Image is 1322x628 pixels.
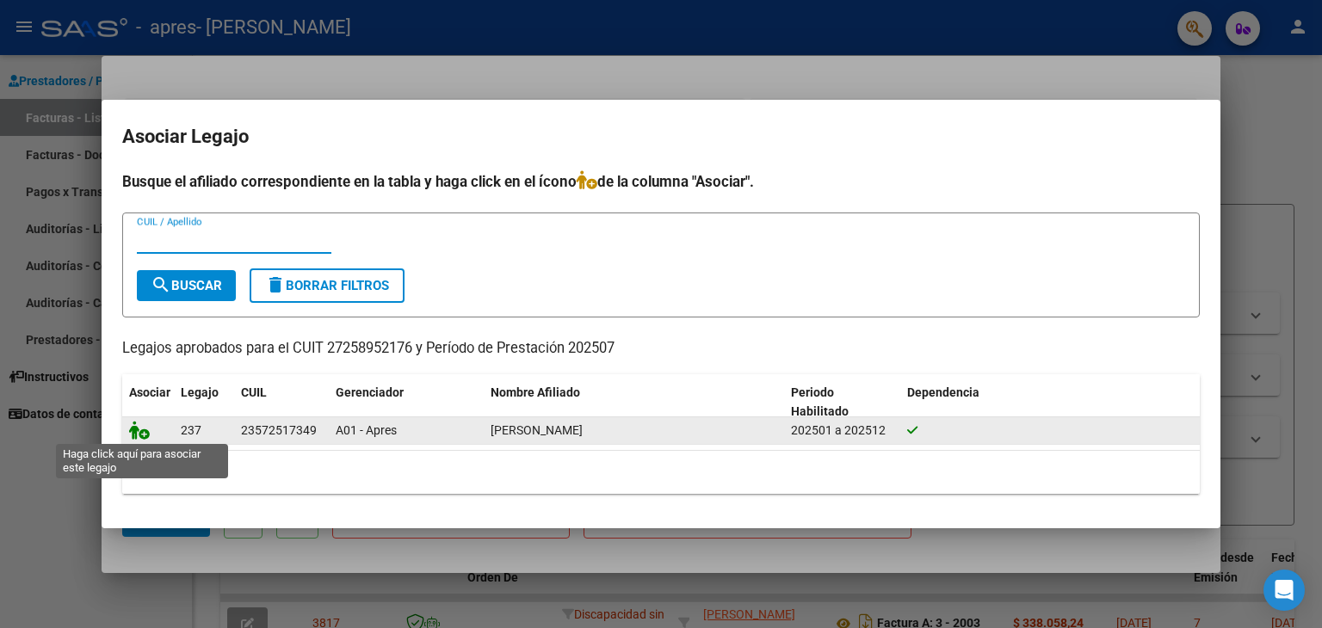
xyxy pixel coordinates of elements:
span: DOMINGUEZ LUIAN BENJAMIN [491,423,583,437]
span: Periodo Habilitado [791,385,849,419]
datatable-header-cell: Dependencia [900,374,1201,431]
datatable-header-cell: Legajo [174,374,234,431]
h4: Busque el afiliado correspondiente en la tabla y haga click en el ícono de la columna "Asociar". [122,170,1200,193]
p: Legajos aprobados para el CUIT 27258952176 y Período de Prestación 202507 [122,338,1200,360]
span: Legajo [181,385,219,399]
button: Borrar Filtros [250,268,405,303]
span: 237 [181,423,201,437]
span: CUIL [241,385,267,399]
div: 1 registros [122,451,1200,494]
span: Buscar [151,278,222,293]
mat-icon: delete [265,274,286,295]
div: Open Intercom Messenger [1263,570,1305,611]
span: Nombre Afiliado [491,385,580,399]
span: Asociar [129,385,170,399]
mat-icon: search [151,274,171,295]
span: Gerenciador [336,385,404,399]
datatable-header-cell: Asociar [122,374,174,431]
span: Dependencia [907,385,979,399]
span: Borrar Filtros [265,278,389,293]
h2: Asociar Legajo [122,120,1200,153]
span: A01 - Apres [336,423,397,437]
div: 202501 a 202512 [791,421,893,440]
datatable-header-cell: Periodo Habilitado [784,374,900,431]
datatable-header-cell: CUIL [234,374,329,431]
div: 23572517349 [241,421,317,440]
datatable-header-cell: Gerenciador [329,374,484,431]
button: Buscar [137,270,236,301]
datatable-header-cell: Nombre Afiliado [484,374,784,431]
